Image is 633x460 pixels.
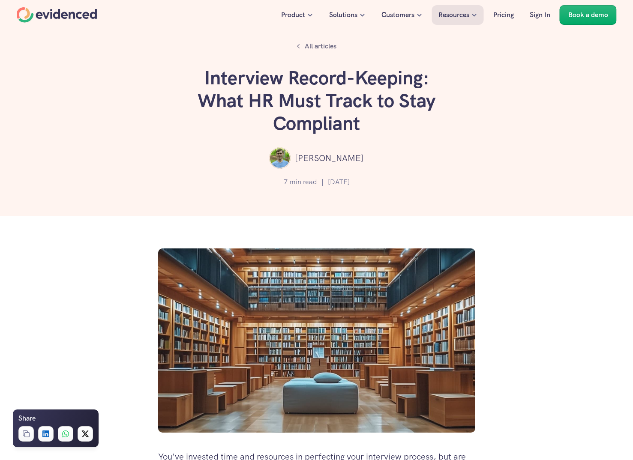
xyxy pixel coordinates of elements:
a: All articles [292,39,341,54]
p: Solutions [329,9,357,21]
p: Resources [438,9,469,21]
a: Sign In [523,5,557,25]
h1: Interview Record-Keeping: What HR Must Track to Stay Compliant [188,67,445,134]
a: Pricing [487,5,520,25]
a: Book a demo [560,5,617,25]
p: All articles [305,41,336,52]
a: Home [17,7,97,23]
p: Pricing [493,9,514,21]
p: Customers [381,9,414,21]
h6: Share [18,413,36,424]
p: 7 [284,176,288,188]
p: Sign In [530,9,550,21]
p: [PERSON_NAME] [295,151,364,165]
img: Modern wood panelled library with rows of books on shelves and sofa in the middle [158,248,475,433]
p: | [321,176,324,188]
p: min read [290,176,317,188]
p: [DATE] [328,176,350,188]
p: Book a demo [568,9,608,21]
p: Product [281,9,305,21]
img: "" [269,147,291,169]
